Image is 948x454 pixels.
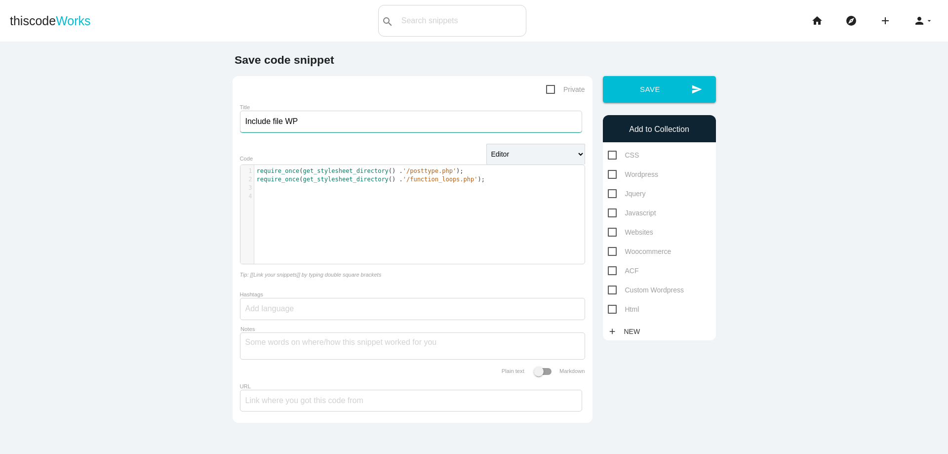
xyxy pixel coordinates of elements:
div: 2 [240,175,254,184]
span: ( () . ); [257,176,485,183]
span: get_stylesheet_directory [303,176,388,183]
span: get_stylesheet_directory [303,167,388,174]
button: search [379,5,396,36]
span: Works [56,14,90,28]
a: addNew [608,323,645,340]
span: '/function_loops.php' [403,176,478,183]
span: Jquery [608,188,646,200]
label: Hashtags [240,291,263,297]
i: arrow_drop_down [925,5,933,37]
span: Woocommerce [608,246,671,258]
i: person [913,5,925,37]
i: explore [845,5,857,37]
a: thiscodeWorks [10,5,91,37]
span: CSS [608,149,639,162]
input: Add language [245,298,305,319]
label: URL [240,383,251,389]
div: 4 [240,192,254,201]
input: Link where you got this code from [240,390,582,412]
i: Tip: [[Link your snippets]] by typing double square brackets [240,272,382,278]
label: Notes [240,326,255,332]
i: add [608,323,617,340]
label: Plain text Markdown [502,368,585,374]
i: search [382,6,394,38]
span: Private [546,83,585,96]
span: '/posttype.php' [403,167,456,174]
span: require_once [257,167,300,174]
span: ( () . ); [257,167,464,174]
b: Save code snippet [235,53,334,66]
input: Search snippets [396,10,526,31]
i: send [691,76,702,103]
i: home [811,5,823,37]
span: Javascript [608,207,656,219]
label: Code [240,156,253,162]
span: require_once [257,176,300,183]
h6: Add to Collection [608,125,711,134]
span: Wordpress [608,168,658,181]
label: Title [240,104,250,110]
div: 3 [240,184,254,192]
span: Websites [608,226,653,239]
div: 1 [240,167,254,175]
span: Html [608,303,639,316]
span: ACF [608,265,639,277]
span: Custom Wordpress [608,284,684,296]
input: What does this code do? [240,111,582,132]
button: sendSave [603,76,716,103]
i: add [879,5,891,37]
